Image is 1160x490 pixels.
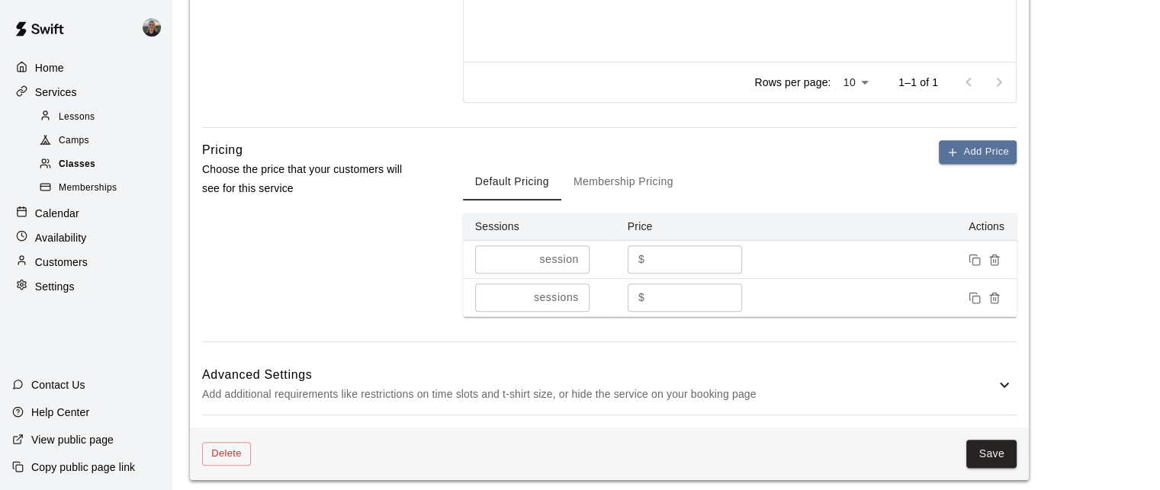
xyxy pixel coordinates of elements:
[31,432,114,447] p: View public page
[59,110,95,125] span: Lessons
[35,279,75,294] p: Settings
[12,226,159,249] a: Availability
[202,140,243,160] h6: Pricing
[985,250,1004,270] button: Remove price
[754,75,831,90] p: Rows per page:
[37,129,172,152] a: Camps
[35,60,64,75] p: Home
[638,290,644,306] p: $
[463,213,615,241] th: Sessions
[37,105,172,129] a: Lessons
[35,85,77,100] p: Services
[837,72,874,94] div: 10
[35,206,79,221] p: Calendar
[202,385,995,404] p: Add additional requirements like restrictions on time slots and t-shirt size, or hide the service...
[638,251,644,267] p: $
[37,178,165,199] div: Memberships
[59,181,117,196] span: Memberships
[140,12,172,43] div: Bryan Hill
[12,275,159,298] a: Settings
[59,157,95,172] span: Classes
[37,154,165,175] div: Classes
[37,153,172,177] a: Classes
[12,202,159,225] a: Calendar
[615,213,768,241] th: Price
[37,177,172,200] a: Memberships
[31,377,85,392] p: Contact Us
[202,442,251,466] button: Delete
[768,213,1017,241] th: Actions
[202,160,414,198] p: Choose the price that your customers will see for this service
[539,251,578,267] p: session
[37,107,165,128] div: Lessons
[12,81,159,104] a: Services
[561,164,686,200] button: Membership Pricing
[898,75,938,90] p: 1–1 of 1
[143,18,161,37] img: Bryan Hill
[59,133,89,149] span: Camps
[534,290,579,306] p: sessions
[35,255,88,270] p: Customers
[37,130,165,152] div: Camps
[939,140,1017,164] button: Add Price
[965,250,985,270] button: Duplicate price
[12,251,159,274] a: Customers
[965,288,985,308] button: Duplicate price
[12,56,159,79] a: Home
[966,440,1017,468] button: Save
[31,460,135,475] p: Copy public page link
[202,354,1017,415] div: Advanced SettingsAdd additional requirements like restrictions on time slots and t-shirt size, or...
[985,288,1004,308] button: Remove price
[31,405,89,420] p: Help Center
[463,164,561,200] button: Default Pricing
[202,365,995,385] h6: Advanced Settings
[35,230,87,245] p: Availability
